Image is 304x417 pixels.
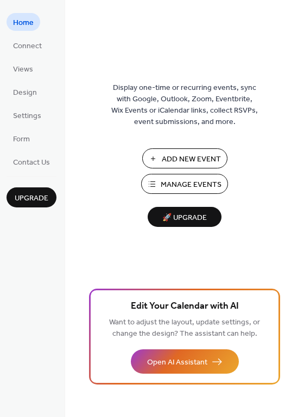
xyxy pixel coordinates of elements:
[162,154,221,165] span: Add New Event
[7,83,43,101] a: Design
[131,299,239,314] span: Edit Your Calendar with AI
[15,193,48,204] span: Upgrade
[111,82,258,128] span: Display one-time or recurring events, sync with Google, Outlook, Zoom, Eventbrite, Wix Events or ...
[7,187,56,207] button: Upgrade
[13,87,37,99] span: Design
[161,179,221,191] span: Manage Events
[131,349,239,374] button: Open AI Assistant
[13,17,34,29] span: Home
[7,153,56,171] a: Contact Us
[13,157,50,168] span: Contact Us
[13,110,41,122] span: Settings
[13,41,42,52] span: Connect
[7,60,40,77] a: Views
[13,64,33,75] span: Views
[7,13,40,31] a: Home
[147,357,207,368] span: Open AI Assistant
[13,134,30,145] span: Form
[142,148,227,168] button: Add New Event
[141,174,228,194] button: Manage Events
[7,36,48,54] a: Connect
[109,315,260,341] span: Want to adjust the layout, update settings, or change the design? The assistant can help.
[154,211,215,225] span: 🚀 Upgrade
[7,129,36,147] a: Form
[148,207,221,227] button: 🚀 Upgrade
[7,106,48,124] a: Settings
